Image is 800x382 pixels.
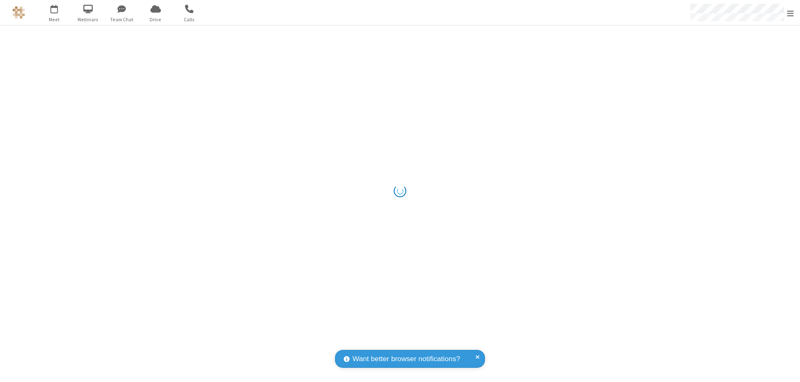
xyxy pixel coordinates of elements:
[174,16,205,23] span: Calls
[140,16,171,23] span: Drive
[39,16,70,23] span: Meet
[352,354,460,364] span: Want better browser notifications?
[106,16,137,23] span: Team Chat
[72,16,104,23] span: Webinars
[12,6,25,19] img: QA Selenium DO NOT DELETE OR CHANGE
